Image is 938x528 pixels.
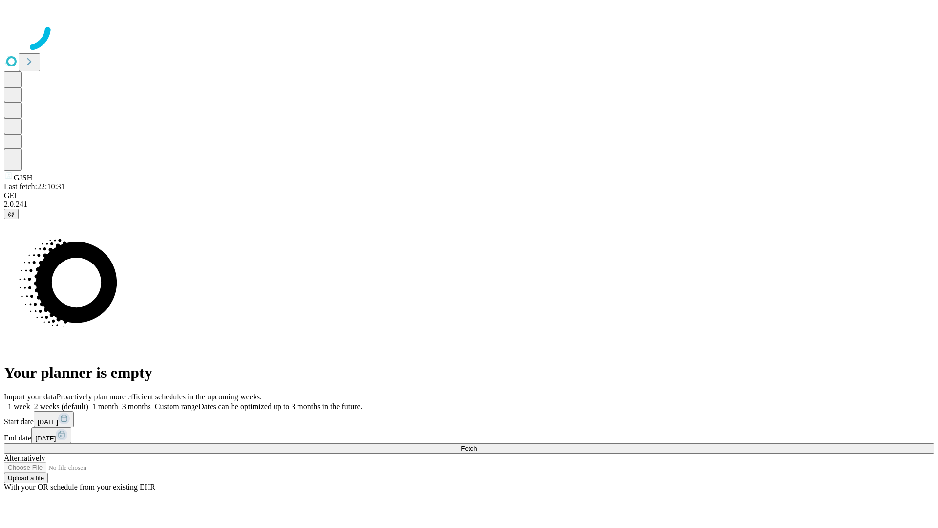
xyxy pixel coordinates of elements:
[198,402,362,411] span: Dates can be optimized up to 3 months in the future.
[57,393,262,401] span: Proactively plan more efficient schedules in the upcoming weeks.
[155,402,198,411] span: Custom range
[14,174,32,182] span: GJSH
[34,411,74,427] button: [DATE]
[31,427,71,443] button: [DATE]
[4,427,934,443] div: End date
[4,191,934,200] div: GEI
[4,443,934,454] button: Fetch
[35,435,56,442] span: [DATE]
[8,210,15,218] span: @
[4,483,155,491] span: With your OR schedule from your existing EHR
[34,402,88,411] span: 2 weeks (default)
[4,209,19,219] button: @
[4,473,48,483] button: Upload a file
[8,402,30,411] span: 1 week
[4,393,57,401] span: Import your data
[4,411,934,427] div: Start date
[461,445,477,452] span: Fetch
[92,402,118,411] span: 1 month
[4,454,45,462] span: Alternatively
[122,402,151,411] span: 3 months
[4,182,65,191] span: Last fetch: 22:10:31
[4,364,934,382] h1: Your planner is empty
[38,418,58,426] span: [DATE]
[4,200,934,209] div: 2.0.241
